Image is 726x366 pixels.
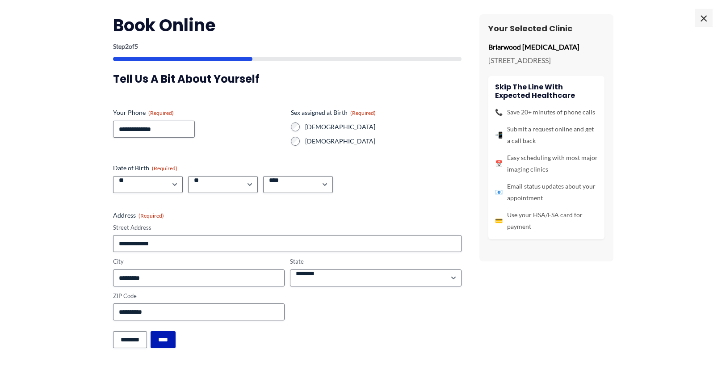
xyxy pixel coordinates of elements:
[113,72,462,86] h3: Tell us a bit about yourself
[305,137,462,146] label: [DEMOGRAPHIC_DATA]
[488,54,604,67] p: [STREET_ADDRESS]
[495,83,598,100] h4: Skip the line with Expected Healthcare
[350,109,376,116] span: (Required)
[488,23,604,34] h3: Your Selected Clinic
[488,40,604,54] p: Briarwood [MEDICAL_DATA]
[495,106,503,118] span: 📞
[138,212,164,219] span: (Required)
[495,158,503,169] span: 📅
[148,109,174,116] span: (Required)
[495,123,598,147] li: Submit a request online and get a call back
[291,108,376,117] legend: Sex assigned at Birth
[113,43,462,50] p: Step of
[495,152,598,175] li: Easy scheduling with most major imaging clinics
[113,164,177,172] legend: Date of Birth
[495,129,503,141] span: 📲
[695,9,713,27] span: ×
[305,122,462,131] label: [DEMOGRAPHIC_DATA]
[495,186,503,198] span: 📧
[290,257,462,266] label: State
[495,215,503,227] span: 💳
[152,165,177,172] span: (Required)
[113,292,285,300] label: ZIP Code
[134,42,138,50] span: 5
[495,209,598,232] li: Use your HSA/FSA card for payment
[495,106,598,118] li: Save 20+ minutes of phone calls
[113,14,462,36] h2: Book Online
[113,257,285,266] label: City
[113,211,164,220] legend: Address
[495,181,598,204] li: Email status updates about your appointment
[125,42,129,50] span: 2
[113,223,462,232] label: Street Address
[113,108,284,117] label: Your Phone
